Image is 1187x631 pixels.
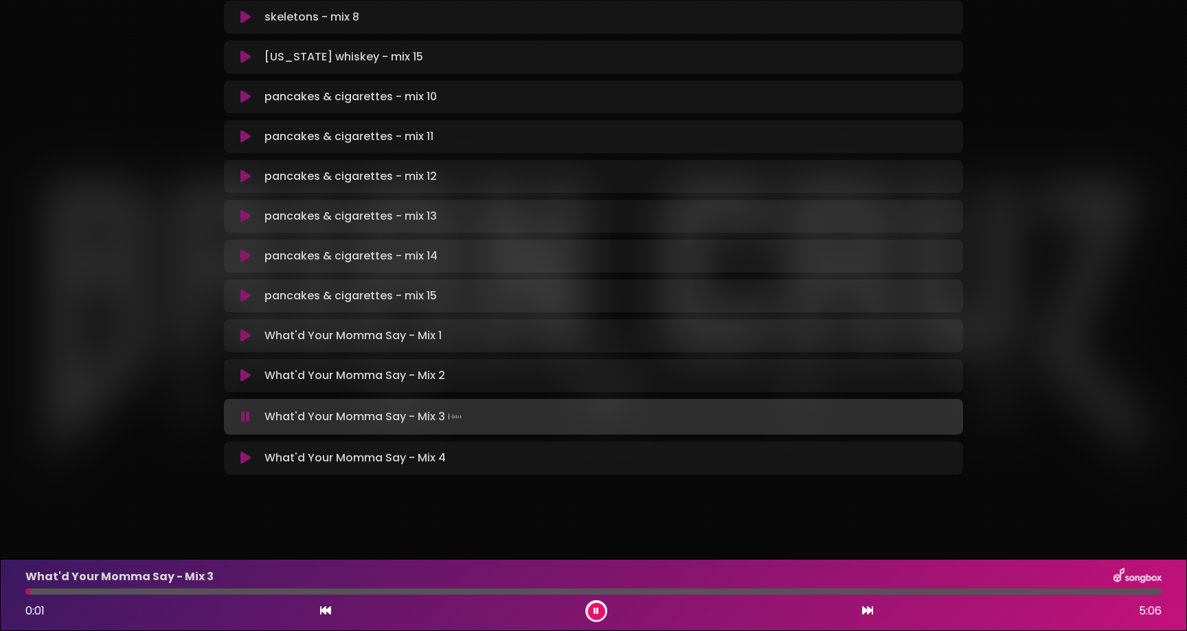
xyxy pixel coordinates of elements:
p: skeletons - mix 8 [264,9,359,25]
p: pancakes & cigarettes - mix 11 [264,128,433,145]
p: What'd Your Momma Say - Mix 2 [264,367,445,384]
img: waveform4.gif [445,407,464,426]
p: pancakes & cigarettes - mix 15 [264,288,437,304]
p: What'd Your Momma Say - Mix 1 [264,328,442,344]
p: What'd Your Momma Say - Mix 3 [264,407,464,426]
p: pancakes & cigarettes - mix 14 [264,248,438,264]
p: What'd Your Momma Say - Mix 4 [264,450,446,466]
p: pancakes & cigarettes - mix 12 [264,168,437,185]
p: [US_STATE] whiskey - mix 15 [264,49,423,65]
p: pancakes & cigarettes - mix 13 [264,208,437,225]
p: pancakes & cigarettes - mix 10 [264,89,437,105]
